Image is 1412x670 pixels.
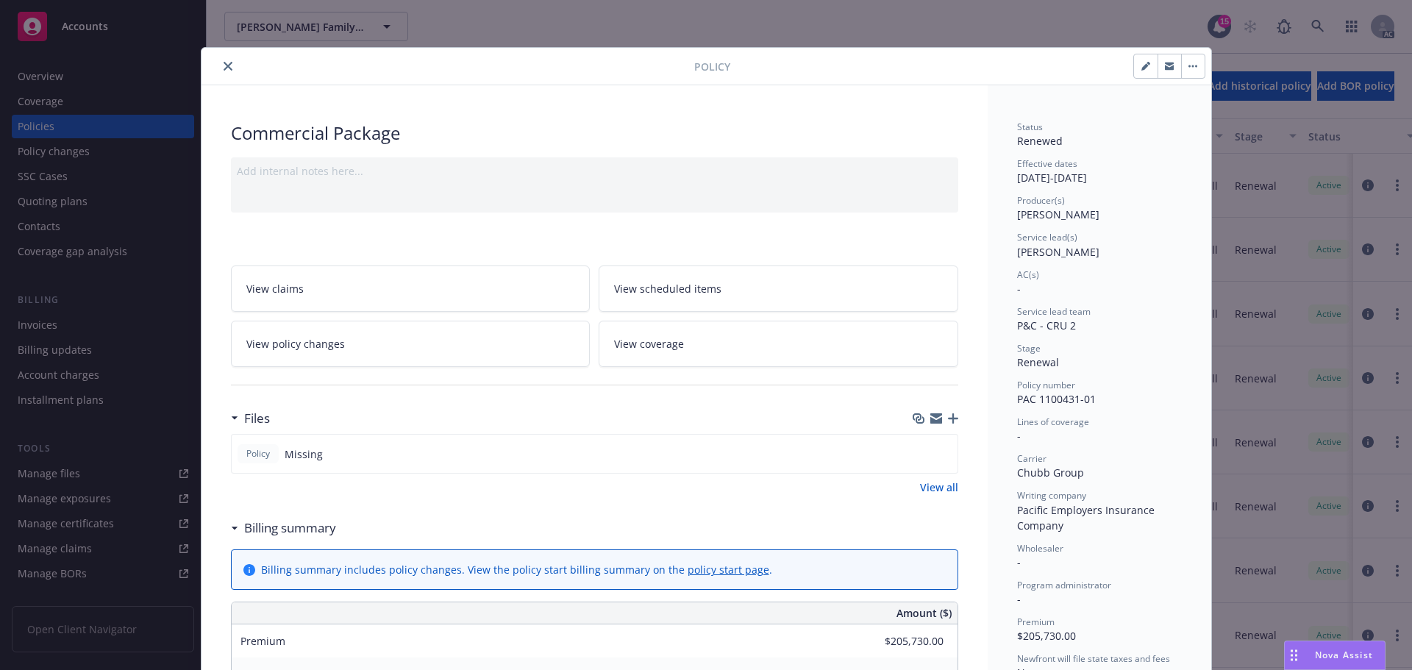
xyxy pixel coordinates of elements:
[1017,489,1086,502] span: Writing company
[237,163,952,179] div: Add internal notes here...
[1017,194,1065,207] span: Producer(s)
[1017,207,1099,221] span: [PERSON_NAME]
[244,409,270,428] h3: Files
[1017,342,1041,354] span: Stage
[599,265,958,312] a: View scheduled items
[1017,466,1084,480] span: Chubb Group
[1017,592,1021,606] span: -
[857,630,952,652] input: 0.00
[246,336,345,352] span: View policy changes
[1017,245,1099,259] span: [PERSON_NAME]
[231,265,591,312] a: View claims
[243,447,273,460] span: Policy
[1017,629,1076,643] span: $205,730.00
[1017,157,1077,170] span: Effective dates
[1285,641,1303,669] div: Drag to move
[694,59,730,74] span: Policy
[614,281,721,296] span: View scheduled items
[231,409,270,428] div: Files
[1017,616,1055,628] span: Premium
[1017,429,1021,443] span: -
[1017,318,1076,332] span: P&C - CRU 2
[1017,652,1170,665] span: Newfront will file state taxes and fees
[1017,268,1039,281] span: AC(s)
[1017,134,1063,148] span: Renewed
[1017,355,1059,369] span: Renewal
[244,518,336,538] h3: Billing summary
[231,518,336,538] div: Billing summary
[1017,305,1091,318] span: Service lead team
[240,634,285,648] span: Premium
[1017,392,1096,406] span: PAC 1100431-01
[231,321,591,367] a: View policy changes
[1284,641,1386,670] button: Nova Assist
[219,57,237,75] button: close
[1017,379,1075,391] span: Policy number
[261,562,772,577] div: Billing summary includes policy changes. View the policy start billing summary on the .
[1017,416,1089,428] span: Lines of coverage
[285,446,323,462] span: Missing
[599,321,958,367] a: View coverage
[1017,121,1043,133] span: Status
[1017,231,1077,243] span: Service lead(s)
[1315,649,1373,661] span: Nova Assist
[896,605,952,621] span: Amount ($)
[1017,503,1158,532] span: Pacific Employers Insurance Company
[920,480,958,495] a: View all
[246,281,304,296] span: View claims
[1017,542,1063,555] span: Wholesaler
[614,336,684,352] span: View coverage
[231,121,958,146] div: Commercial Package
[688,563,769,577] a: policy start page
[1017,579,1111,591] span: Program administrator
[1017,282,1021,296] span: -
[1017,452,1046,465] span: Carrier
[1017,555,1021,569] span: -
[1017,157,1182,185] div: [DATE] - [DATE]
